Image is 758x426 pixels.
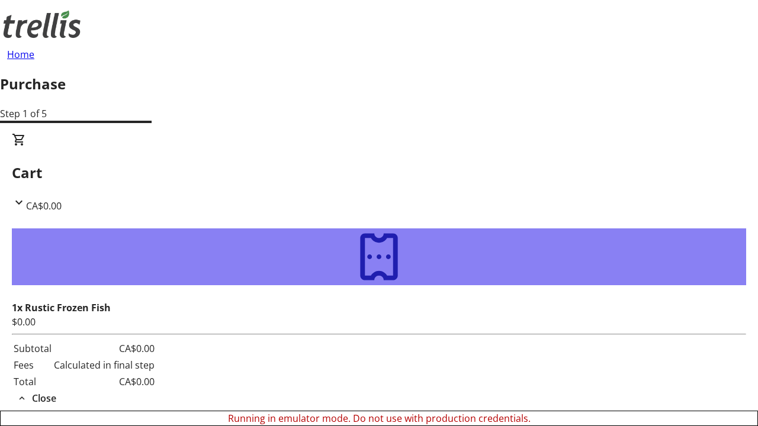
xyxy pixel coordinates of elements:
[13,341,52,356] td: Subtotal
[13,357,52,373] td: Fees
[12,315,746,329] div: $0.00
[53,341,155,356] td: CA$0.00
[12,213,746,406] div: CartCA$0.00
[32,391,56,405] span: Close
[26,199,62,212] span: CA$0.00
[12,391,61,405] button: Close
[12,133,746,213] div: CartCA$0.00
[12,162,746,183] h2: Cart
[53,357,155,373] td: Calculated in final step
[12,301,111,314] strong: 1x Rustic Frozen Fish
[53,374,155,389] td: CA$0.00
[13,374,52,389] td: Total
